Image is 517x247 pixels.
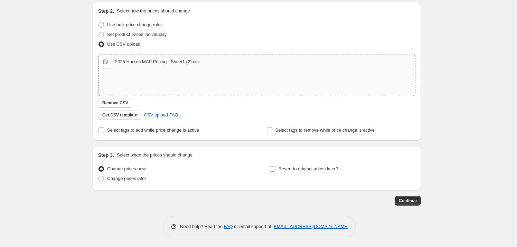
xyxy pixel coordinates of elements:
[107,127,199,133] span: Select tags to add while price change is active
[275,127,375,133] span: Select tags to remove while price change is active
[98,98,132,108] button: Remove CSV
[98,152,114,159] h2: Step 3.
[107,22,162,27] span: Use bulk price change rules
[140,110,182,121] a: CSV upload FAQ
[98,110,141,120] button: Get CSV template
[180,224,224,229] span: Need help? Read the
[107,32,167,37] span: Set product prices individually
[399,198,417,203] span: Continue
[117,152,192,159] p: Select when the prices should change
[102,100,128,106] span: Remove CSV
[98,8,114,15] h2: Step 2.
[107,166,145,171] span: Change prices now
[144,112,178,118] span: CSV upload FAQ
[279,166,338,171] span: Revert to original prices later?
[395,196,421,206] button: Continue
[273,224,349,229] a: [EMAIL_ADDRESS][DOMAIN_NAME]
[224,224,233,229] a: FAQ
[117,8,190,15] p: Select how the prices should change
[115,58,200,65] div: 2025 Harken MAP Pricing - Sheet1 (2).csv
[102,112,137,118] span: Get CSV template
[107,41,140,47] span: Use CSV upload
[233,224,273,229] span: or email support at
[107,176,146,181] span: Change prices later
